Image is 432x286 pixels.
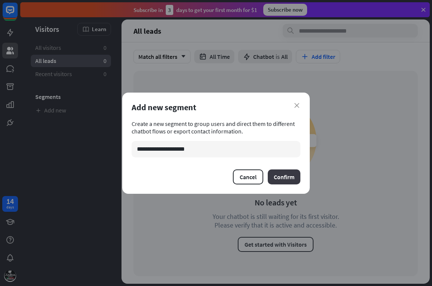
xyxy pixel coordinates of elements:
[132,102,300,112] div: Add new segment
[268,169,300,184] button: Confirm
[6,3,28,25] button: Open LiveChat chat widget
[294,103,299,108] i: close
[233,169,263,184] button: Cancel
[132,120,300,157] div: Create a new segment to group users and direct them to different chatbot flows or export contact ...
